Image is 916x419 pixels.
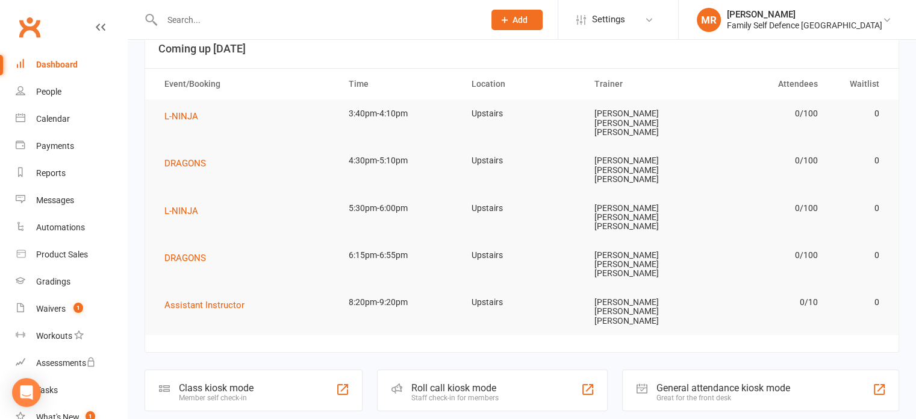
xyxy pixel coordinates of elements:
td: 5:30pm-6:00pm [338,194,461,222]
input: Search... [158,11,476,28]
td: 6:15pm-6:55pm [338,241,461,269]
a: Clubworx [14,12,45,42]
button: L-NINJA [164,109,207,124]
div: Payments [36,141,74,151]
div: Waivers [36,304,66,313]
td: 8:20pm-9:20pm [338,288,461,317]
td: 0 [829,146,890,175]
button: DRAGONS [164,156,214,171]
span: Add [513,15,528,25]
span: L-NINJA [164,206,198,216]
span: Assistant Instructor [164,300,245,310]
div: General attendance kiosk mode [656,382,790,394]
th: Time [338,69,461,99]
div: Workouts [36,331,72,341]
td: Upstairs [461,146,584,175]
button: Assistant Instructor [164,298,253,312]
span: DRAGONS [164,158,206,169]
a: Tasks [16,377,127,404]
th: Location [461,69,584,99]
button: L-NINJA [164,204,207,218]
td: 0 [829,288,890,317]
td: 0 [829,99,890,128]
td: [PERSON_NAME] [PERSON_NAME] [PERSON_NAME] [583,99,706,146]
a: Reports [16,160,127,187]
button: Add [491,10,543,30]
div: Roll call kiosk mode [411,382,499,394]
th: Trainer [583,69,706,99]
td: 0/100 [706,146,829,175]
div: Dashboard [36,60,78,69]
td: [PERSON_NAME] [PERSON_NAME] [PERSON_NAME] [583,194,706,241]
div: Product Sales [36,250,88,259]
td: Upstairs [461,241,584,269]
td: 3:40pm-4:10pm [338,99,461,128]
div: MR [697,8,721,32]
div: Class kiosk mode [179,382,254,394]
td: [PERSON_NAME] [PERSON_NAME] [PERSON_NAME] [583,288,706,335]
a: Dashboard [16,51,127,78]
div: Gradings [36,277,70,286]
div: Tasks [36,385,58,395]
th: Event/Booking [154,69,338,99]
div: Calendar [36,114,70,124]
td: 0 [829,241,890,269]
td: Upstairs [461,194,584,222]
h3: Coming up [DATE] [158,43,885,55]
a: Calendar [16,106,127,133]
td: Upstairs [461,99,584,128]
a: Assessments [16,350,127,377]
div: Automations [36,222,85,232]
a: Payments [16,133,127,160]
a: Waivers 1 [16,295,127,323]
a: Messages [16,187,127,214]
div: Great for the front desk [656,394,790,402]
span: L-NINJA [164,111,198,122]
td: 4:30pm-5:10pm [338,146,461,175]
th: Attendees [706,69,829,99]
th: Waitlist [829,69,890,99]
td: 0/100 [706,194,829,222]
td: 0/100 [706,241,829,269]
a: Workouts [16,323,127,350]
span: DRAGONS [164,253,206,263]
div: Family Self Defence [GEOGRAPHIC_DATA] [727,20,882,31]
td: [PERSON_NAME] [PERSON_NAME] [PERSON_NAME] [583,241,706,288]
a: Automations [16,214,127,241]
td: [PERSON_NAME] [PERSON_NAME] [PERSON_NAME] [583,146,706,194]
td: 0/100 [706,99,829,128]
div: Open Intercom Messenger [12,378,41,407]
a: Gradings [16,268,127,295]
div: Staff check-in for members [411,394,499,402]
div: Member self check-in [179,394,254,402]
td: 0/10 [706,288,829,317]
div: Reports [36,168,66,178]
a: People [16,78,127,106]
div: Assessments [36,358,96,368]
div: People [36,87,61,96]
td: Upstairs [461,288,584,317]
span: Settings [592,6,625,33]
td: 0 [829,194,890,222]
div: Messages [36,195,74,205]
span: 1 [73,303,83,313]
a: Product Sales [16,241,127,268]
div: [PERSON_NAME] [727,9,882,20]
button: DRAGONS [164,251,214,265]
